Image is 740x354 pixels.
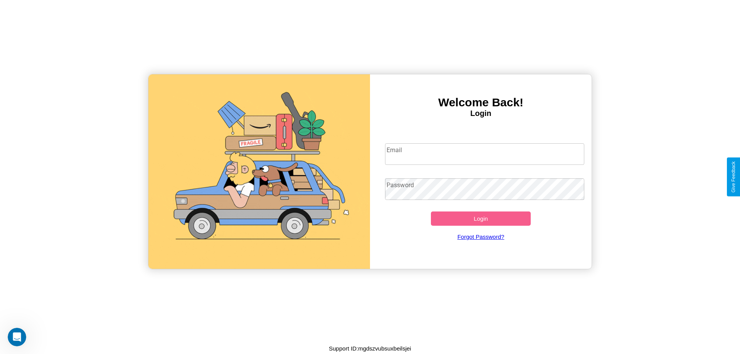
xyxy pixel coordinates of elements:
h3: Welcome Back! [370,96,592,109]
p: Support ID: mgdszvubsuxbeilsjei [329,343,411,354]
button: Login [431,211,531,226]
img: gif [148,74,370,269]
iframe: Intercom live chat [8,328,26,346]
h4: Login [370,109,592,118]
a: Forgot Password? [381,226,581,248]
div: Give Feedback [731,161,736,193]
